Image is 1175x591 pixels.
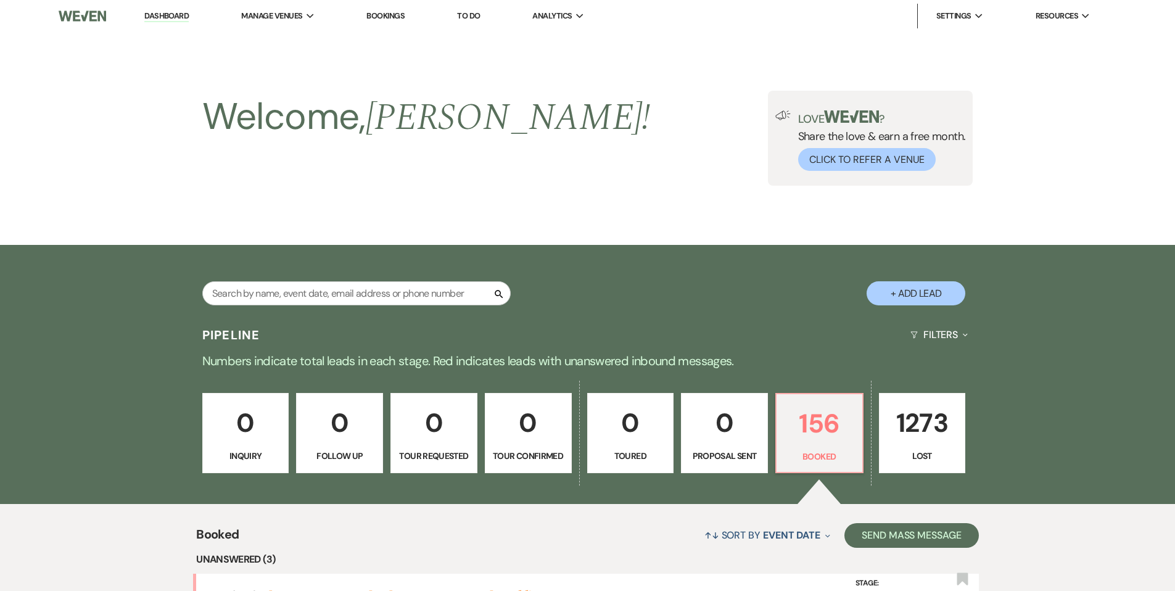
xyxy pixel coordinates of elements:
[210,449,281,463] p: Inquiry
[398,402,469,444] p: 0
[905,318,973,351] button: Filters
[775,110,791,120] img: loud-speaker-illustration.svg
[485,393,572,473] a: 0Tour Confirmed
[887,449,958,463] p: Lost
[867,281,965,305] button: + Add Lead
[196,552,979,568] li: Unanswered (3)
[304,449,375,463] p: Follow Up
[784,403,855,444] p: 156
[493,449,564,463] p: Tour Confirmed
[763,529,820,542] span: Event Date
[887,402,958,444] p: 1273
[879,393,966,473] a: 1273Lost
[202,326,260,344] h3: Pipeline
[775,393,864,473] a: 156Booked
[366,10,405,21] a: Bookings
[390,393,477,473] a: 0Tour Requested
[798,148,936,171] button: Click to Refer a Venue
[587,393,674,473] a: 0Toured
[936,10,971,22] span: Settings
[144,10,189,22] a: Dashboard
[202,91,651,144] h2: Welcome,
[855,577,948,590] label: Stage:
[699,519,835,552] button: Sort By Event Date
[704,529,719,542] span: ↑↓
[824,110,879,123] img: weven-logo-green.svg
[296,393,383,473] a: 0Follow Up
[202,393,289,473] a: 0Inquiry
[59,3,105,29] img: Weven Logo
[791,110,966,171] div: Share the love & earn a free month.
[595,449,666,463] p: Toured
[689,402,760,444] p: 0
[210,402,281,444] p: 0
[784,450,855,463] p: Booked
[493,402,564,444] p: 0
[457,10,480,21] a: To Do
[844,523,979,548] button: Send Mass Message
[689,449,760,463] p: Proposal Sent
[202,281,511,305] input: Search by name, event date, email address or phone number
[681,393,768,473] a: 0Proposal Sent
[798,110,966,125] p: Love ?
[304,402,375,444] p: 0
[366,89,651,146] span: [PERSON_NAME] !
[398,449,469,463] p: Tour Requested
[144,351,1032,371] p: Numbers indicate total leads in each stage. Red indicates leads with unanswered inbound messages.
[241,10,302,22] span: Manage Venues
[196,525,239,552] span: Booked
[1036,10,1078,22] span: Resources
[532,10,572,22] span: Analytics
[595,402,666,444] p: 0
